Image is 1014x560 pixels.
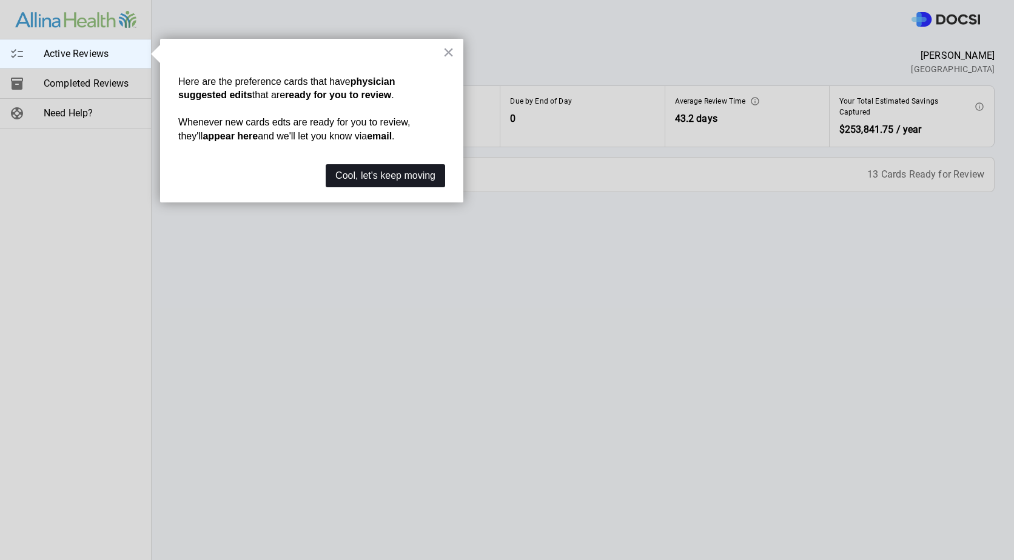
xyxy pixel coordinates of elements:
[44,47,141,61] span: Active Reviews
[178,117,413,141] span: Whenever new cards edts are ready for you to review, they'll
[203,131,258,141] strong: appear here
[252,90,285,100] span: that are
[367,131,392,141] strong: email
[178,76,398,100] strong: physician suggested edits
[178,76,351,87] span: Here are the preference cards that have
[443,42,454,62] button: Close
[326,164,445,187] button: Cool, let's keep moving
[258,131,367,141] span: and we'll let you know via
[285,90,391,100] strong: ready for you to review
[391,90,394,100] span: .
[392,131,394,141] span: .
